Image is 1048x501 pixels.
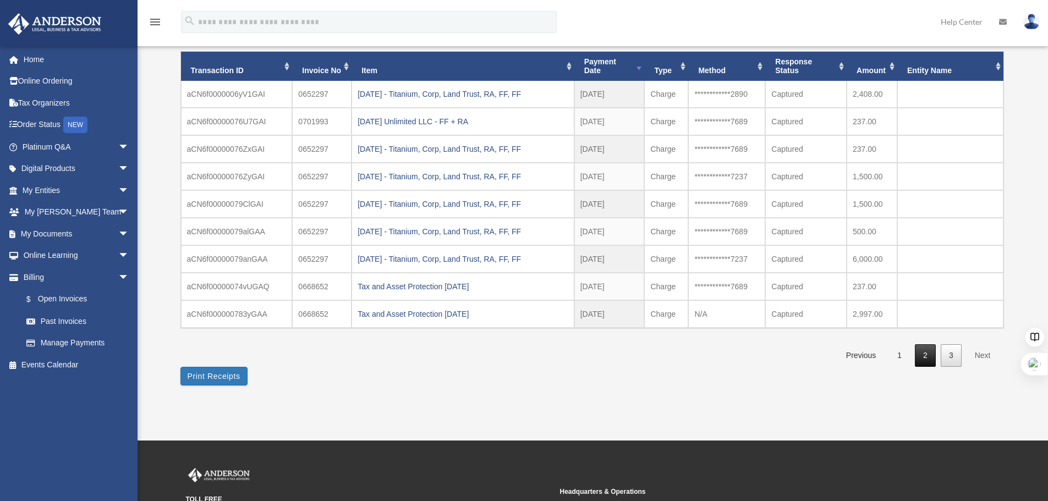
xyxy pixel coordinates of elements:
span: arrow_drop_down [118,158,140,180]
td: [DATE] [574,108,645,135]
th: Invoice No: activate to sort column ascending [292,52,352,81]
td: aCN6f000000783yGAA [181,300,293,328]
td: Captured [765,245,847,273]
td: aCN6f00000079ClGAI [181,190,293,218]
a: My [PERSON_NAME] Teamarrow_drop_down [8,201,146,223]
td: [DATE] [574,273,645,300]
td: Captured [765,190,847,218]
small: Headquarters & Operations [560,486,926,498]
a: menu [149,19,162,29]
td: Charge [644,81,688,108]
td: aCN6f00000074vUGAQ [181,273,293,300]
td: Captured [765,135,847,163]
a: Order StatusNEW [8,114,146,136]
img: Anderson Advisors Platinum Portal [186,468,252,482]
i: menu [149,15,162,29]
th: Method: activate to sort column ascending [688,52,765,81]
td: Captured [765,81,847,108]
td: Captured [765,273,847,300]
td: N/A [688,300,765,328]
a: Digital Productsarrow_drop_down [8,158,146,180]
td: Charge [644,245,688,273]
th: Entity Name: activate to sort column ascending [897,52,1003,81]
th: Amount: activate to sort column ascending [847,52,897,81]
td: Captured [765,108,847,135]
div: [DATE] - Titanium, Corp, Land Trust, RA, FF, FF [358,196,568,212]
div: [DATE] - Titanium, Corp, Land Trust, RA, FF, FF [358,141,568,157]
div: [DATE] Unlimited LLC - FF + RA [358,114,568,129]
div: NEW [63,117,87,133]
td: 0652297 [292,245,352,273]
a: Previous [838,344,884,367]
a: Home [8,48,146,70]
td: 1,500.00 [847,190,897,218]
td: 0668652 [292,300,352,328]
td: [DATE] [574,163,645,190]
td: 2,408.00 [847,81,897,108]
span: arrow_drop_down [118,136,140,158]
td: 0668652 [292,273,352,300]
td: 0652297 [292,190,352,218]
td: 2,997.00 [847,300,897,328]
div: [DATE] - Titanium, Corp, Land Trust, RA, FF, FF [358,169,568,184]
button: Print Receipts [180,367,248,386]
td: Charge [644,190,688,218]
td: Charge [644,300,688,328]
td: 500.00 [847,218,897,245]
th: Response Status: activate to sort column ascending [765,52,847,81]
td: aCN6f00000076ZxGAI [181,135,293,163]
td: [DATE] [574,81,645,108]
td: [DATE] [574,190,645,218]
td: Captured [765,218,847,245]
div: Tax and Asset Protection [DATE] [358,306,568,322]
td: 0652297 [292,218,352,245]
td: Captured [765,300,847,328]
th: Payment Date: activate to sort column ascending [574,52,645,81]
td: Charge [644,218,688,245]
td: 237.00 [847,135,897,163]
td: aCN6f00000079anGAA [181,245,293,273]
i: search [184,15,196,27]
a: 1 [889,344,910,367]
div: Tax and Asset Protection [DATE] [358,279,568,294]
th: Type: activate to sort column ascending [644,52,688,81]
td: 6,000.00 [847,245,897,273]
td: Captured [765,163,847,190]
a: 3 [941,344,962,367]
td: 0701993 [292,108,352,135]
a: Online Learningarrow_drop_down [8,245,146,267]
div: [DATE] - Titanium, Corp, Land Trust, RA, FF, FF [358,251,568,267]
td: Charge [644,163,688,190]
a: Tax Organizers [8,92,146,114]
span: arrow_drop_down [118,179,140,202]
td: aCN6f0000006yV1GAI [181,81,293,108]
a: Billingarrow_drop_down [8,266,146,288]
th: Transaction ID: activate to sort column ascending [181,52,293,81]
td: 237.00 [847,273,897,300]
td: 0652297 [292,163,352,190]
a: Platinum Q&Aarrow_drop_down [8,136,146,158]
td: 1,500.00 [847,163,897,190]
a: Events Calendar [8,354,146,376]
a: My Entitiesarrow_drop_down [8,179,146,201]
th: Item: activate to sort column ascending [352,52,574,81]
td: aCN6f00000076U7GAI [181,108,293,135]
span: arrow_drop_down [118,266,140,289]
img: User Pic [1023,14,1040,30]
td: aCN6f00000079alGAA [181,218,293,245]
td: [DATE] [574,300,645,328]
a: $Open Invoices [15,288,146,311]
td: 0652297 [292,135,352,163]
td: Charge [644,108,688,135]
span: arrow_drop_down [118,245,140,267]
td: 0652297 [292,81,352,108]
td: aCN6f00000076ZyGAI [181,163,293,190]
td: [DATE] [574,245,645,273]
td: [DATE] [574,135,645,163]
td: [DATE] [574,218,645,245]
img: Anderson Advisors Platinum Portal [5,13,105,35]
a: 2 [915,344,936,367]
td: Charge [644,135,688,163]
span: arrow_drop_down [118,223,140,245]
td: 237.00 [847,108,897,135]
